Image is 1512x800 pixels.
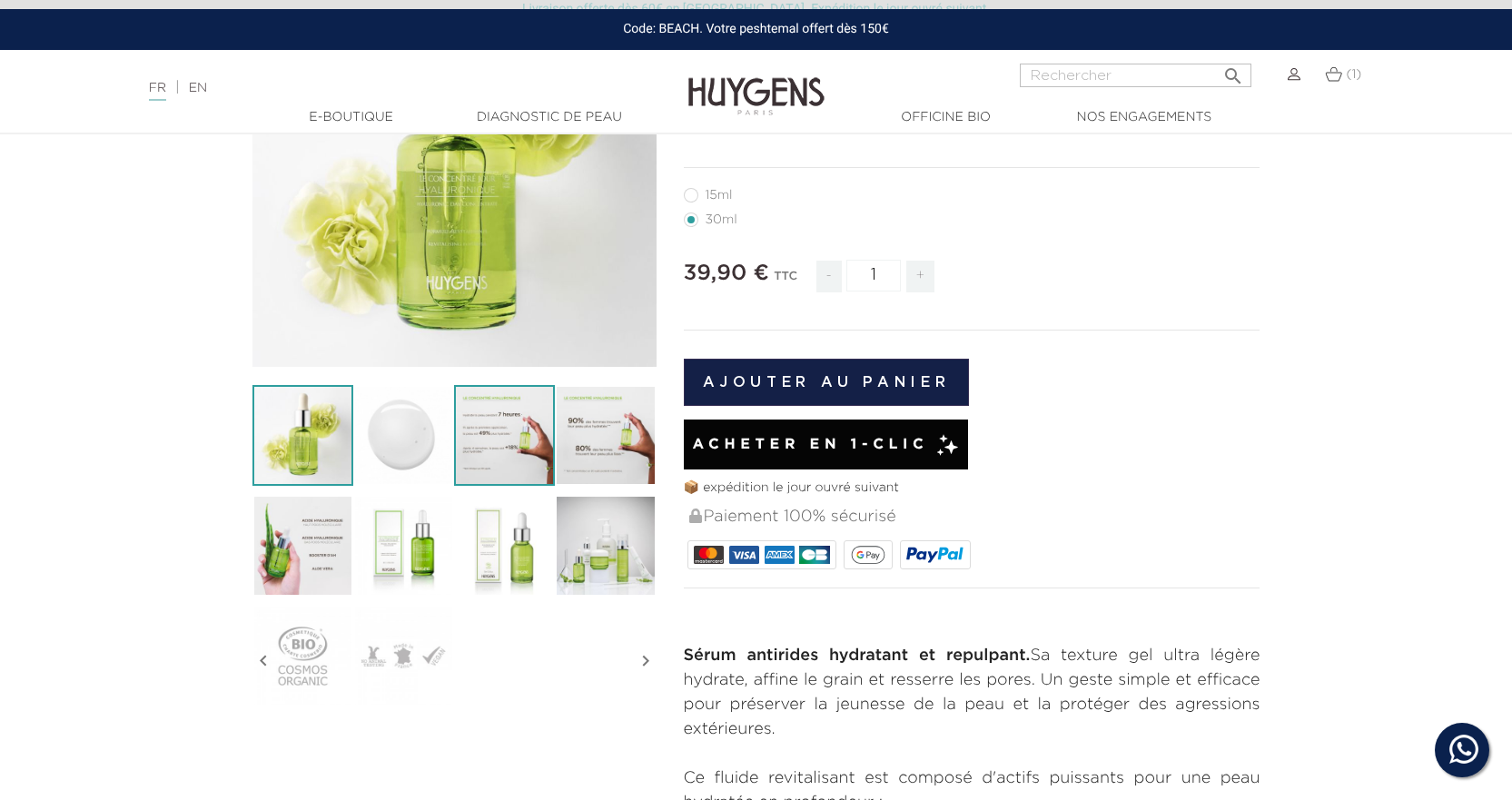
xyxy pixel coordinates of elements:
[1020,64,1251,87] input: Rechercher
[694,546,724,564] img: MASTERCARD
[459,108,640,127] a: Diagnostic de peau
[851,546,885,564] img: google_pay
[140,77,617,99] div: |
[729,546,759,564] img: VISA
[252,616,274,706] i: 
[252,385,353,486] img: Le Concentré Hyaluronique
[684,359,970,406] button: Ajouter au panier
[1325,67,1362,82] a: (1)
[635,616,657,706] i: 
[1053,108,1235,127] a: Nos engagements
[765,546,795,564] img: AMEX
[906,261,935,292] span: +
[799,546,829,564] img: CB_NATIONALE
[774,257,797,306] div: TTC
[855,108,1037,127] a: Officine Bio
[688,48,825,118] img: Huygens
[689,509,702,523] img: Paiement 100% sécurisé
[1222,60,1244,82] i: 
[684,188,755,202] label: 15ml
[816,261,842,292] span: -
[353,495,454,596] img: Le Concentré Hyaluronique
[684,212,759,227] label: 30ml
[684,644,1260,742] p: Sa texture gel ultra légère hydrate, affine le grain et resserre les pores. Un geste simple et ef...
[846,260,901,291] input: Quantité
[149,82,166,101] a: FR
[684,262,769,284] span: 39,90 €
[189,82,207,94] a: EN
[261,108,442,127] a: E-Boutique
[1217,58,1250,83] button: 
[684,479,1260,498] p: 📦 expédition le jour ouvré suivant
[1346,68,1361,81] span: (1)
[684,647,1031,664] strong: Sérum antirides hydratant et repulpant.
[687,498,1260,537] div: Paiement 100% sécurisé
